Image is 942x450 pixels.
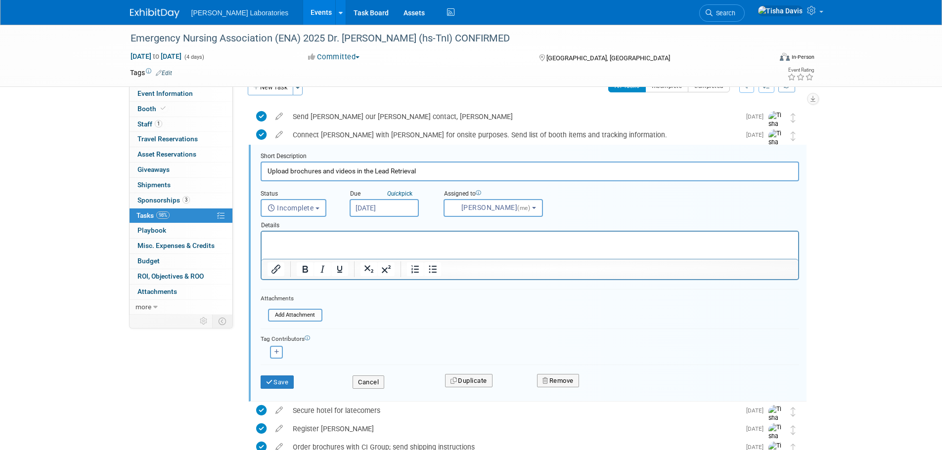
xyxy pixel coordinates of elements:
a: edit [270,130,288,139]
a: ROI, Objectives & ROO [130,269,232,284]
button: [PERSON_NAME](me) [444,199,543,217]
a: Travel Reservations [130,132,232,147]
a: Shipments [130,178,232,193]
span: Sponsorships [137,196,190,204]
img: Tisha Davis [768,423,783,450]
img: Tisha Davis [768,405,783,431]
span: [PERSON_NAME] [450,204,532,211]
div: Secure hotel for latecomers [288,402,740,419]
span: Search [713,9,735,17]
img: Tisha Davis [768,129,783,156]
a: Event Information [130,86,232,101]
div: Assigned to [444,190,567,199]
div: Short Description [261,152,799,162]
div: Details [261,217,799,231]
a: edit [270,406,288,415]
span: Budget [137,257,160,265]
iframe: Rich Text Area [262,232,798,259]
button: Numbered list [407,262,424,276]
button: Subscript [360,262,377,276]
div: Status [261,190,335,199]
span: 3 [182,196,190,204]
button: Bullet list [424,262,441,276]
span: 1 [155,120,162,127]
span: more [135,303,151,311]
span: [DATE] [746,425,768,432]
i: Move task [791,113,796,123]
span: [DATE] [746,113,768,120]
div: Register [PERSON_NAME] [288,420,740,437]
span: Incomplete [268,204,314,212]
img: ExhibitDay [130,8,179,18]
span: [DATE] [746,407,768,414]
span: [GEOGRAPHIC_DATA], [GEOGRAPHIC_DATA] [546,54,670,62]
a: edit [270,112,288,121]
a: Edit [156,70,172,77]
div: Attachments [261,294,322,303]
span: [PERSON_NAME] Laboratories [191,9,289,17]
button: Insert/edit link [268,262,284,276]
span: Shipments [137,181,171,189]
span: Giveaways [137,165,170,173]
div: Event Rating [787,68,814,73]
span: ROI, Objectives & ROO [137,272,204,280]
button: Incomplete [261,199,326,217]
span: Travel Reservations [137,135,198,143]
span: Booth [137,105,168,113]
span: (4 days) [183,54,204,60]
button: Remove [537,374,579,388]
button: Save [261,375,294,389]
a: more [130,300,232,315]
a: Quickpick [385,190,414,198]
span: Misc. Expenses & Credits [137,242,215,249]
span: Playbook [137,226,166,234]
div: Tag Contributors [261,333,799,343]
span: Tasks [136,211,170,219]
button: Superscript [378,262,395,276]
input: Name of task or a short description [261,162,799,181]
img: Format-Inperson.png [780,53,790,61]
a: Budget [130,254,232,269]
span: to [151,52,161,60]
span: [DATE] [746,131,768,138]
div: Connect [PERSON_NAME] with [PERSON_NAME] for onsite purposes. Send list of booth items and tracki... [288,126,740,143]
a: Asset Reservations [130,147,232,162]
td: Toggle Event Tabs [212,315,232,327]
span: [DATE] [DATE] [130,52,182,61]
button: Cancel [353,375,384,389]
a: Search [699,4,745,22]
i: Move task [791,407,796,416]
a: Booth [130,102,232,117]
a: Misc. Expenses & Credits [130,239,232,253]
td: Personalize Event Tab Strip [195,315,213,327]
span: Asset Reservations [137,150,196,158]
a: edit [270,424,288,433]
button: Committed [305,52,363,62]
div: Send [PERSON_NAME] our [PERSON_NAME] contact, [PERSON_NAME] [288,108,740,125]
div: In-Person [791,53,814,61]
button: Bold [297,262,314,276]
img: Tisha Davis [768,111,783,137]
div: Emergency Nursing Association (ENA) 2025 Dr. [PERSON_NAME] (hs-TnI) CONFIRMED [127,30,757,47]
span: Event Information [137,89,193,97]
i: Booth reservation complete [161,106,166,111]
i: Move task [791,425,796,435]
img: Tisha Davis [758,5,803,16]
button: Duplicate [445,374,493,388]
a: Playbook [130,223,232,238]
a: Tasks98% [130,208,232,223]
input: Due Date [350,199,419,217]
div: Due [350,190,429,199]
i: Move task [791,131,796,141]
button: New Task [248,80,293,95]
button: Italic [314,262,331,276]
span: Attachments [137,287,177,295]
a: Staff1 [130,117,232,132]
span: (me) [517,205,530,211]
a: Attachments [130,285,232,299]
i: Quick [387,190,402,197]
button: Underline [331,262,348,276]
a: Sponsorships3 [130,193,232,208]
td: Tags [130,68,172,78]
